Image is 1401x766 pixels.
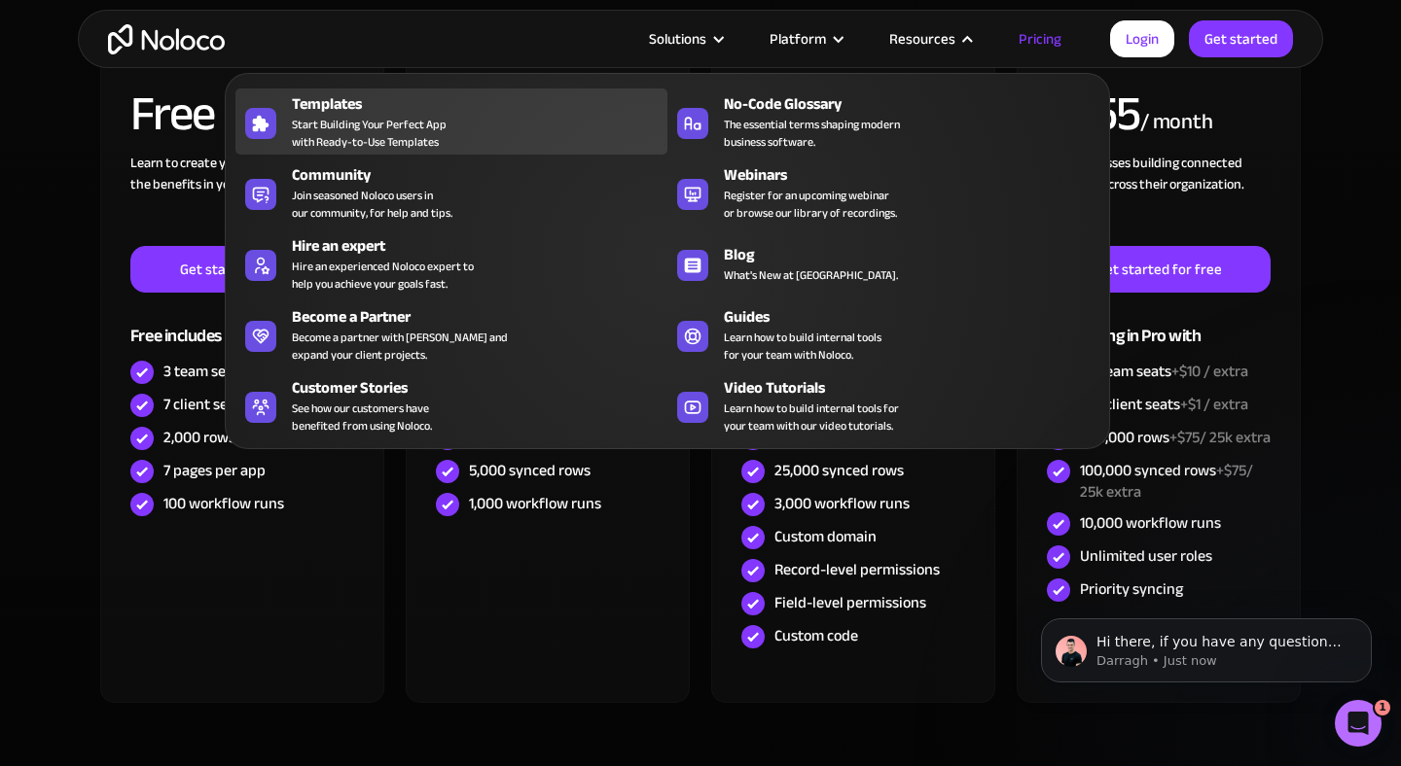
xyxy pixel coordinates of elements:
div: Unlimited user roles [1080,545,1212,567]
a: Get started for free [130,246,354,293]
div: Hire an expert [292,234,676,258]
iframe: Intercom live chat [1335,700,1382,747]
div: 200,000 rows [1080,427,1271,448]
a: WebinarsRegister for an upcoming webinaror browse our library of recordings. [667,159,1099,226]
span: +$75/ 25k extra [1080,456,1253,506]
div: For businesses building connected solutions across their organization. ‍ [1047,153,1271,246]
a: Pricing [994,26,1086,52]
div: 100 workflow runs [163,493,284,514]
a: Customer StoriesSee how our customers havebenefited from using Noloco. [235,372,667,438]
a: TemplatesStart Building Your Perfect Appwith Ready-to-Use Templates [235,88,667,155]
div: Guides [724,305,1108,329]
div: Community [292,163,676,187]
div: / month [1140,107,1213,138]
div: Record-level permissions [774,559,940,580]
div: 100,000 synced rows [1080,460,1271,503]
span: 1 [1375,700,1390,715]
span: +$75/ 25k extra [1169,423,1271,452]
div: Become a partner with [PERSON_NAME] and expand your client projects. [292,329,508,364]
div: Templates [292,92,676,116]
div: Field-level permissions [774,592,926,613]
div: Blog [724,243,1108,266]
div: Solutions [649,26,706,52]
a: No-Code GlossaryThe essential terms shaping modernbusiness software. [667,88,1099,155]
div: Become a Partner [292,305,676,329]
div: 100 client seats [1080,394,1248,415]
div: 5,000 synced rows [469,460,591,481]
div: Free includes [130,293,354,356]
div: 25,000 synced rows [774,460,904,481]
div: 3,000 workflow runs [774,493,910,514]
span: The essential terms shaping modern business software. [724,116,900,151]
span: +$1 / extra [1180,390,1248,419]
div: 2,000 rows [163,427,235,448]
span: +$10 / extra [1171,357,1248,386]
a: Login [1110,20,1174,57]
div: 10,000 workflow runs [1080,512,1221,534]
div: 3 team seats [163,361,246,382]
div: 7 pages per app [163,460,266,481]
div: Platform [770,26,826,52]
a: Get started [1189,20,1293,57]
a: Video TutorialsLearn how to build internal tools foryour team with our video tutorials. [667,372,1099,438]
div: No-Code Glossary [724,92,1108,116]
a: GuidesLearn how to build internal toolsfor your team with Noloco. [667,301,1099,367]
div: Custom code [774,625,858,646]
div: Customer Stories [292,376,676,400]
div: 7 client seats [163,394,248,415]
a: home [108,24,225,54]
span: Register for an upcoming webinar or browse our library of recordings. [724,187,897,222]
div: Resources [865,26,994,52]
span: Start Building Your Perfect App with Ready-to-Use Templates [292,116,447,151]
div: Learn to create your first app and see the benefits in your team ‍ [130,153,354,246]
div: 30 team seats [1080,361,1248,382]
span: Learn how to build internal tools for your team with Noloco. [724,329,881,364]
h2: 255 [1047,89,1140,138]
div: Hire an experienced Noloco expert to help you achieve your goals fast. [292,258,474,293]
div: Webinars [724,163,1108,187]
iframe: Intercom notifications message [1012,577,1401,714]
div: Platform [745,26,865,52]
div: Solutions [625,26,745,52]
h2: Free [130,89,215,138]
a: BlogWhat's New at [GEOGRAPHIC_DATA]. [667,230,1099,296]
a: Get started for free [1047,246,1271,293]
a: Hire an expertHire an experienced Noloco expert tohelp you achieve your goals fast. [235,230,667,296]
div: Everything in Pro with [1047,293,1271,356]
nav: Resources [225,46,1110,449]
a: CommunityJoin seasoned Noloco users inour community, for help and tips. [235,159,667,226]
div: Custom domain [774,526,877,547]
span: See how our customers have benefited from using Noloco. [292,400,432,435]
div: Video Tutorials [724,376,1108,400]
a: Become a PartnerBecome a partner with [PERSON_NAME] andexpand your client projects. [235,301,667,367]
span: Learn how to build internal tools for your team with our video tutorials. [724,400,899,435]
div: Resources [889,26,955,52]
span: Join seasoned Noloco users in our community, for help and tips. [292,187,452,222]
span: What's New at [GEOGRAPHIC_DATA]. [724,266,898,284]
div: 1,000 workflow runs [469,493,601,514]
